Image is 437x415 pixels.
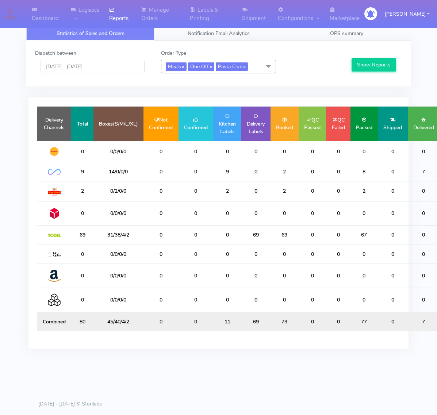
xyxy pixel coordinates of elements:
[179,141,213,162] td: 0
[271,226,299,245] td: 69
[350,264,378,288] td: 0
[271,245,299,264] td: 0
[241,162,270,181] td: 0
[350,312,378,331] td: 77
[71,162,93,181] td: 9
[350,226,378,245] td: 67
[143,288,178,312] td: 0
[48,147,61,156] img: DHL
[330,30,363,37] span: OPS summary
[271,288,299,312] td: 0
[299,312,326,331] td: 0
[350,288,378,312] td: 0
[188,30,250,37] span: Notification Email Analytics
[378,245,407,264] td: 0
[37,312,71,331] td: Combined
[350,107,378,141] td: Packed
[41,60,145,73] input: Pick the Daterange
[179,201,213,225] td: 0
[48,252,61,257] img: MaxOptra
[213,226,241,245] td: 0
[213,141,241,162] td: 0
[143,312,178,331] td: 0
[179,181,213,201] td: 0
[213,264,241,288] td: 0
[26,26,411,41] ul: Tabs
[241,288,270,312] td: 0
[93,312,143,331] td: 45/40/4/2
[143,201,178,225] td: 0
[241,107,270,141] td: Delivery Labels
[271,141,299,162] td: 0
[271,162,299,181] td: 2
[378,162,407,181] td: 0
[48,169,61,175] img: OnFleet
[241,312,270,331] td: 69
[35,49,76,57] label: Dispatch between
[71,181,93,201] td: 2
[179,312,213,331] td: 0
[271,201,299,225] td: 0
[350,162,378,181] td: 8
[48,269,61,282] img: Amazon
[326,288,350,312] td: 0
[299,226,326,245] td: 0
[378,264,407,288] td: 0
[143,226,178,245] td: 0
[271,264,299,288] td: 0
[93,288,143,312] td: 0/0/0/0
[350,201,378,225] td: 0
[179,245,213,264] td: 0
[378,181,407,201] td: 0
[299,107,326,141] td: QC Passed
[93,107,143,141] td: Boxes(S/M/L/XL)
[216,62,248,71] span: Pasta Club
[143,162,178,181] td: 0
[71,141,93,162] td: 0
[350,141,378,162] td: 0
[378,201,407,225] td: 0
[93,141,143,162] td: 0/0/0/0
[143,107,178,141] td: Not Confirmed
[378,107,407,141] td: Shipped
[378,288,407,312] td: 0
[299,201,326,225] td: 0
[271,107,299,141] td: Booked
[93,201,143,225] td: 0/0/0/0
[326,107,350,141] td: QC Failed
[93,245,143,264] td: 0/0/0/0
[71,226,93,245] td: 69
[179,264,213,288] td: 0
[93,181,143,201] td: 0/2/0/0
[326,201,350,225] td: 0
[350,181,378,201] td: 2
[241,201,270,225] td: 0
[326,245,350,264] td: 0
[378,312,407,331] td: 0
[71,264,93,288] td: 0
[166,62,187,71] span: Meals
[299,245,326,264] td: 0
[271,312,299,331] td: 73
[71,288,93,312] td: 0
[143,181,178,201] td: 0
[71,312,93,331] td: 80
[299,288,326,312] td: 0
[179,107,213,141] td: Confirmed
[299,141,326,162] td: 0
[241,245,270,264] td: 0
[350,245,378,264] td: 0
[48,293,61,306] img: Collection
[93,162,143,181] td: 14/0/0/0
[179,288,213,312] td: 0
[213,107,241,141] td: Kitchen Labels
[71,107,93,141] td: Total
[242,62,246,70] a: x
[213,181,241,201] td: 2
[213,288,241,312] td: 0
[48,234,61,237] img: Yodel
[271,181,299,201] td: 2
[179,226,213,245] td: 0
[143,245,178,264] td: 0
[299,264,326,288] td: 0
